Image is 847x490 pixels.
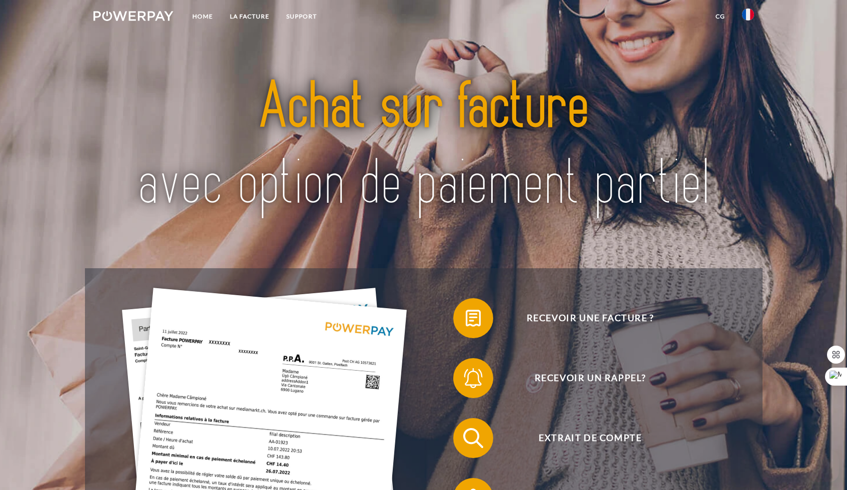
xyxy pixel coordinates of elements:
[461,426,486,451] img: qb_search.svg
[278,7,325,25] a: Support
[468,358,713,398] span: Recevoir un rappel?
[461,366,486,391] img: qb_bell.svg
[742,8,754,20] img: fr
[453,358,713,398] button: Recevoir un rappel?
[468,418,713,458] span: Extrait de compte
[707,7,734,25] a: CG
[461,306,486,331] img: qb_bill.svg
[453,298,713,338] button: Recevoir une facture ?
[184,7,221,25] a: Home
[453,418,713,458] button: Extrait de compte
[468,298,713,338] span: Recevoir une facture ?
[221,7,278,25] a: LA FACTURE
[807,450,839,482] iframe: Bouton de lancement de la fenêtre de messagerie
[126,49,722,243] img: title-powerpay_fr.svg
[93,11,174,21] img: logo-powerpay-white.svg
